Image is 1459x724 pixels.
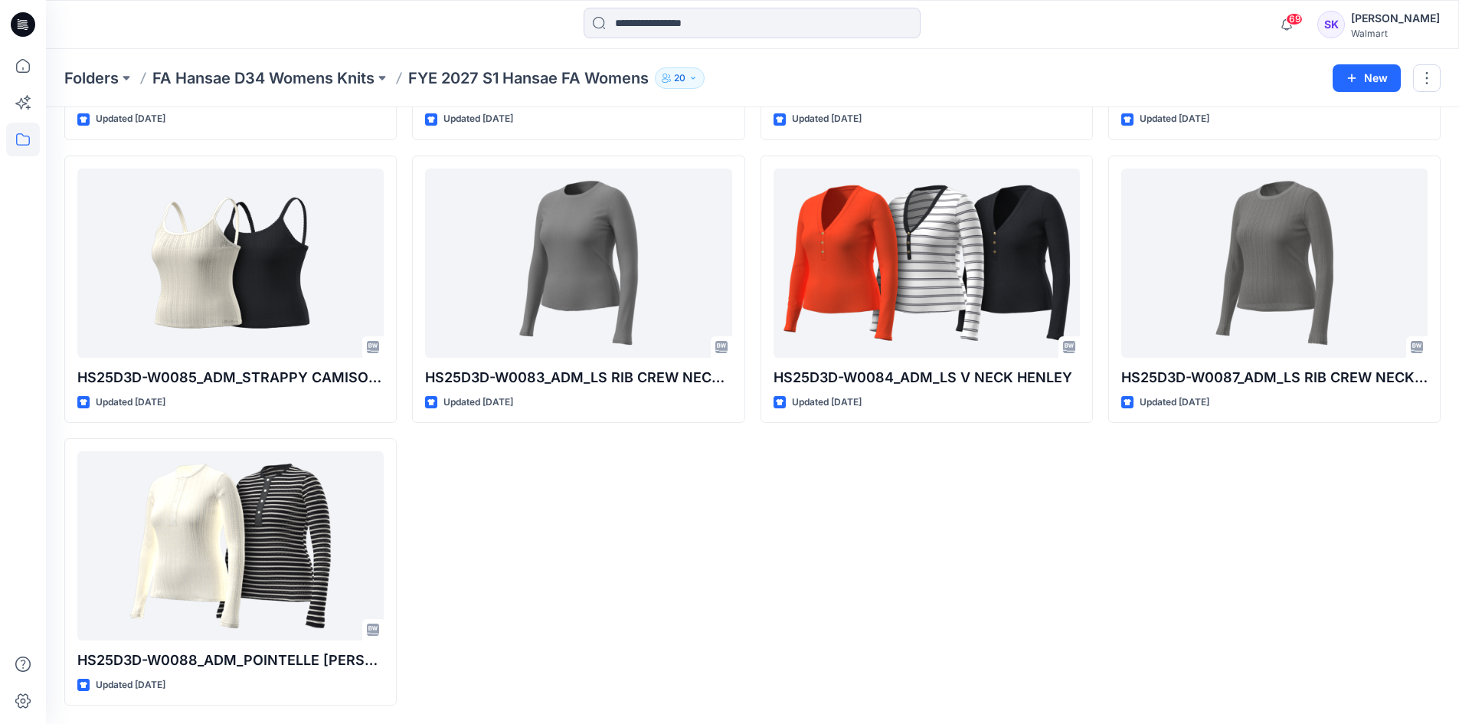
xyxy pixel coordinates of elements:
a: HS25D3D-W0087_ADM_LS RIB CREW NECK TEE W. SCALLOP FINISH [1121,169,1428,358]
a: HS25D3D-W0083_ADM_LS RIB CREW NECK TEE [425,169,731,358]
p: 20 [674,70,685,87]
a: HS25D3D-W0085_ADM_STRAPPY CAMISOLE TANK [77,169,384,358]
p: HS25D3D-W0088_ADM_POINTELLE [PERSON_NAME] TOP [77,650,384,671]
p: HS25D3D-W0085_ADM_STRAPPY CAMISOLE TANK [77,367,384,388]
p: HS25D3D-W0084_ADM_LS V NECK HENLEY [774,367,1080,388]
button: 20 [655,67,705,89]
a: HS25D3D-W0084_ADM_LS V NECK HENLEY [774,169,1080,358]
a: HS25D3D-W0088_ADM_POINTELLE LS HENLEY TOP [77,451,384,640]
p: Updated [DATE] [96,111,165,127]
div: Walmart [1351,28,1440,39]
p: Updated [DATE] [1140,111,1209,127]
p: HS25D3D-W0083_ADM_LS RIB CREW NECK TEE [425,367,731,388]
div: [PERSON_NAME] [1351,9,1440,28]
p: Updated [DATE] [96,395,165,411]
a: Folders [64,67,119,89]
div: SK [1317,11,1345,38]
p: Updated [DATE] [792,395,862,411]
button: New [1333,64,1401,92]
p: Updated [DATE] [443,111,513,127]
p: Updated [DATE] [792,111,862,127]
p: HS25D3D-W0087_ADM_LS RIB CREW NECK TEE W. SCALLOP FINISH [1121,367,1428,388]
p: Updated [DATE] [1140,395,1209,411]
p: Updated [DATE] [96,677,165,693]
p: FYE 2027 S1 Hansae FA Womens [408,67,649,89]
p: Updated [DATE] [443,395,513,411]
span: 69 [1286,13,1303,25]
a: FA Hansae D34 Womens Knits [152,67,375,89]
